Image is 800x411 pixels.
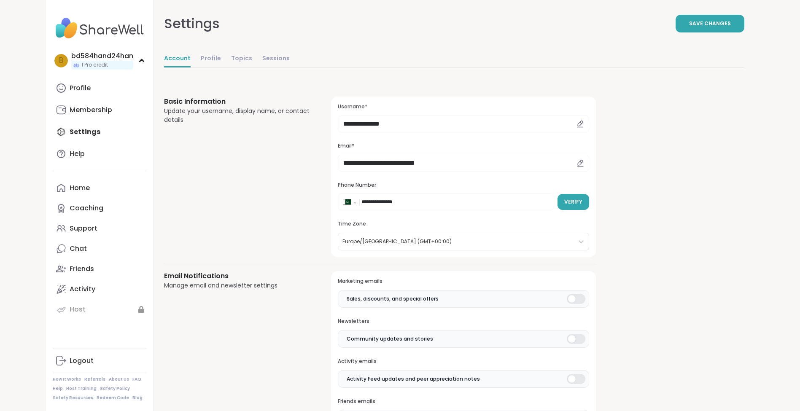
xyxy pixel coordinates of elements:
a: Chat [53,239,147,259]
div: bd584hand24han [71,51,133,61]
div: Settings [164,13,220,34]
h3: Email Notifications [164,271,311,281]
div: Logout [70,356,94,365]
a: Account [164,51,191,67]
div: Chat [70,244,87,253]
div: Home [70,183,90,193]
div: Help [70,149,85,158]
a: Blog [132,395,143,401]
span: Community updates and stories [347,335,433,343]
h3: Phone Number [338,182,589,189]
div: Coaching [70,204,103,213]
a: Profile [201,51,221,67]
a: Membership [53,100,147,120]
a: Help [53,144,147,164]
a: Friends [53,259,147,279]
span: Save Changes [689,20,731,27]
h3: Friends emails [338,398,589,405]
button: Save Changes [676,15,744,32]
a: FAQ [132,376,141,382]
a: Activity [53,279,147,299]
div: Host [70,305,86,314]
a: Topics [231,51,252,67]
a: Home [53,178,147,198]
a: Sessions [262,51,290,67]
a: How It Works [53,376,81,382]
a: Safety Policy [100,386,130,392]
a: Profile [53,78,147,98]
button: Verify [558,194,589,210]
img: ShareWell Nav Logo [53,13,147,43]
div: Manage email and newsletter settings [164,281,311,290]
span: Sales, discounts, and special offers [347,295,439,303]
a: Safety Resources [53,395,93,401]
div: Friends [70,264,94,274]
a: Host Training [66,386,97,392]
a: About Us [109,376,129,382]
h3: Basic Information [164,97,311,107]
h3: Newsletters [338,318,589,325]
span: Verify [564,198,582,206]
div: Activity [70,285,95,294]
div: Update your username, display name, or contact details [164,107,311,124]
span: Activity Feed updates and peer appreciation notes [347,375,480,383]
a: Help [53,386,63,392]
div: Membership [70,105,112,115]
a: Redeem Code [97,395,129,401]
a: Host [53,299,147,320]
h3: Email* [338,142,589,150]
h3: Activity emails [338,358,589,365]
span: b [59,55,63,66]
a: Coaching [53,198,147,218]
h3: Marketing emails [338,278,589,285]
a: Referrals [84,376,105,382]
h3: Time Zone [338,220,589,228]
a: Logout [53,351,147,371]
h3: Username* [338,103,589,110]
span: 1 Pro credit [81,62,108,69]
div: Support [70,224,97,233]
a: Support [53,218,147,239]
div: Profile [70,83,91,93]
